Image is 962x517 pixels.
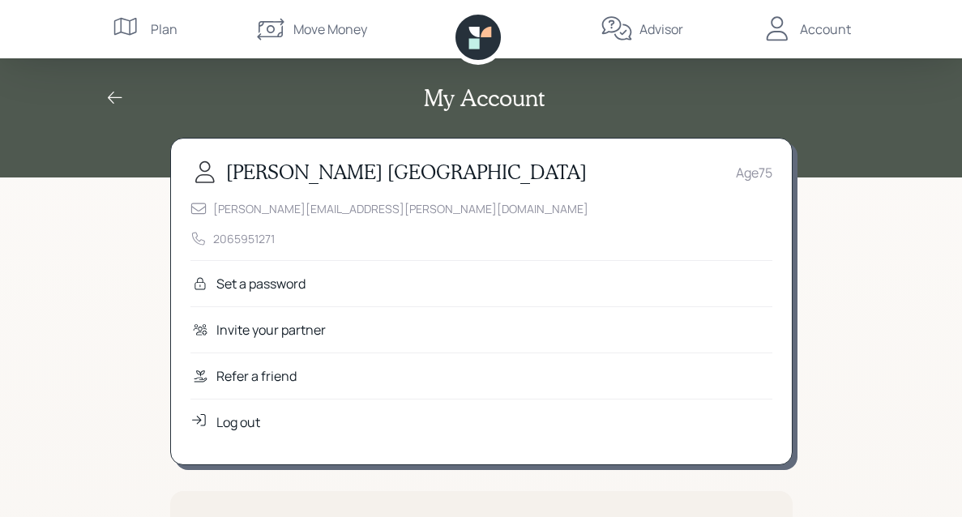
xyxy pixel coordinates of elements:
[216,366,297,386] div: Refer a friend
[293,19,367,39] div: Move Money
[736,163,772,182] div: Age 75
[226,160,587,184] h3: [PERSON_NAME] [GEOGRAPHIC_DATA]
[424,84,545,112] h2: My Account
[216,412,260,432] div: Log out
[800,19,851,39] div: Account
[216,274,306,293] div: Set a password
[151,19,177,39] div: Plan
[216,320,326,340] div: Invite your partner
[213,230,275,247] div: 2065951271
[213,200,588,217] div: [PERSON_NAME][EMAIL_ADDRESS][PERSON_NAME][DOMAIN_NAME]
[639,19,683,39] div: Advisor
